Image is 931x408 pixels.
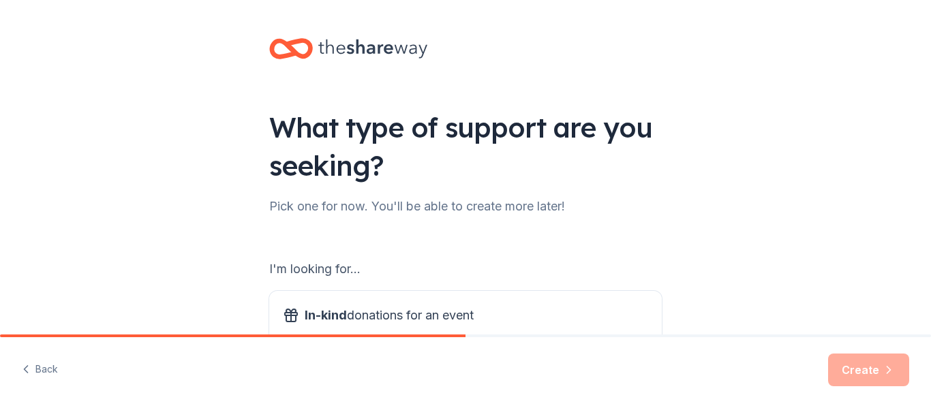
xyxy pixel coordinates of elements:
span: donations for an event [305,304,474,326]
div: Pick one for now. You'll be able to create more later! [269,195,662,217]
button: In-kinddonations for an eventFind auction and raffle items, meals, snacks, desserts, alcohol, and... [269,291,662,378]
div: Find auction and raffle items, meals, snacks, desserts, alcohol, and beverages. [283,332,648,364]
div: What type of support are you seeking? [269,108,662,185]
div: I'm looking for... [269,258,662,280]
button: Back [22,356,58,384]
span: In-kind [305,308,347,322]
